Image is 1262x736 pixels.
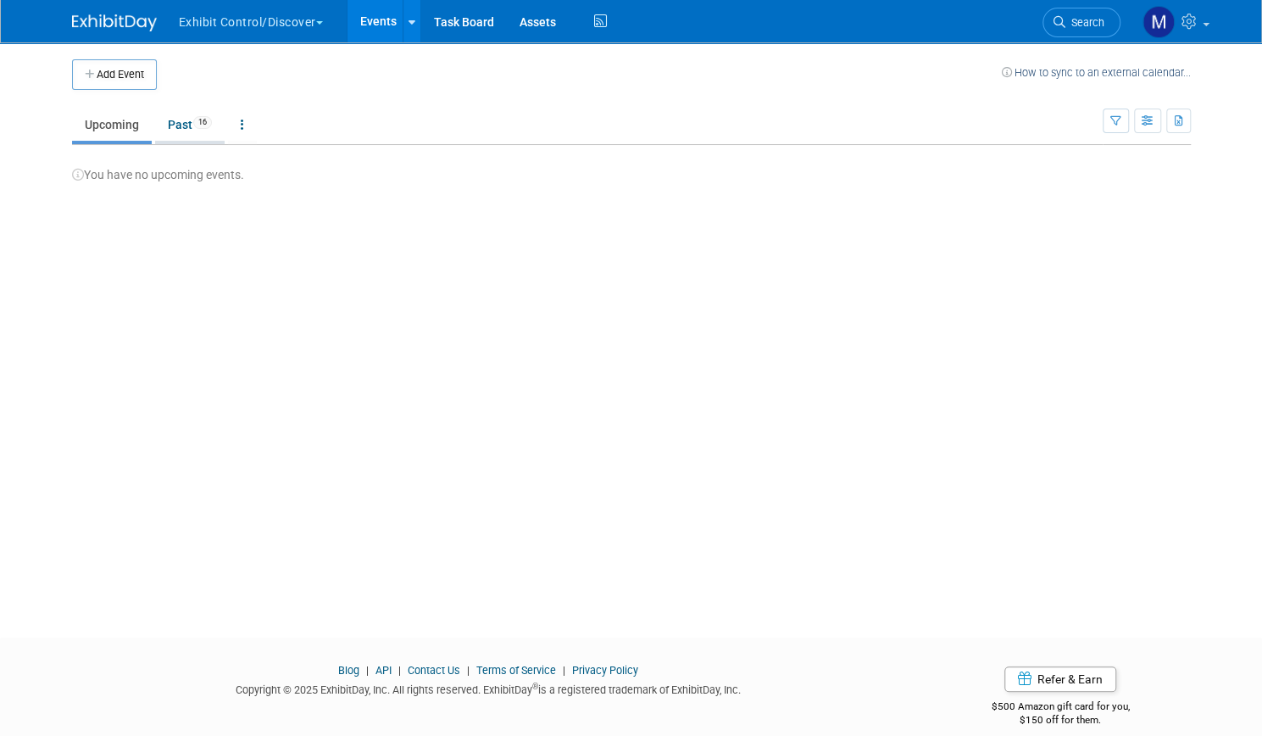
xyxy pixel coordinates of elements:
a: Upcoming [72,109,152,141]
span: Search [1065,16,1104,29]
div: Copyright © 2025 ExhibitDay, Inc. All rights reserved. ExhibitDay is a registered trademark of Ex... [72,678,905,698]
a: API [375,664,392,677]
img: ExhibitDay [72,14,157,31]
a: Past16 [155,109,225,141]
span: 16 [193,116,212,129]
span: You have no upcoming events. [72,168,244,181]
a: Blog [338,664,359,677]
button: Add Event [72,59,157,90]
div: $500 Amazon gift card for you, [930,689,1191,728]
a: Refer & Earn [1004,666,1116,692]
a: Search [1042,8,1120,37]
span: | [394,664,405,677]
a: How to sync to an external calendar... [1002,66,1191,79]
a: Privacy Policy [572,664,638,677]
img: Matt h [1142,6,1175,38]
span: | [559,664,570,677]
a: Terms of Service [476,664,556,677]
span: | [362,664,373,677]
a: Contact Us [408,664,460,677]
div: $150 off for them. [930,713,1191,728]
sup: ® [532,682,538,691]
span: | [463,664,474,677]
